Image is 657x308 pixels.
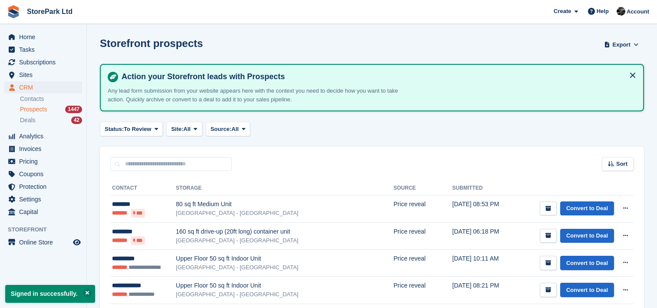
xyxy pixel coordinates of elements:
td: [DATE] 08:53 PM [452,195,513,223]
span: Status: [105,125,124,134]
span: CRM [19,81,71,94]
span: Capital [19,206,71,218]
p: Signed in successfully. [5,285,95,303]
td: Price reveal [393,250,452,277]
span: Tasks [19,44,71,56]
a: Prospects 1447 [20,105,82,114]
a: Contacts [20,95,82,103]
a: Deals 42 [20,116,82,125]
span: Sites [19,69,71,81]
a: menu [4,236,82,248]
a: menu [4,44,82,56]
a: menu [4,56,82,68]
span: Deals [20,116,36,124]
a: StorePark Ltd [23,4,76,19]
span: Source: [211,125,231,134]
a: menu [4,155,82,167]
div: 80 sq ft Medium Unit [176,200,393,209]
div: 1447 [65,106,82,113]
a: menu [4,81,82,94]
span: Site: [171,125,183,134]
th: Storage [176,181,393,195]
div: Upper Floor 50 sq ft Indoor Unit [176,281,393,290]
button: Status: To Review [100,122,163,136]
span: Prospects [20,105,47,114]
a: menu [4,193,82,205]
a: Convert to Deal [560,283,614,297]
button: Site: All [166,122,202,136]
td: [DATE] 10:11 AM [452,250,513,277]
h4: Action your Storefront leads with Prospects [118,72,636,82]
span: Sort [616,160,627,168]
th: Submitted [452,181,513,195]
span: All [183,125,191,134]
a: Preview store [72,237,82,248]
span: Subscriptions [19,56,71,68]
div: Upper Floor 50 sq ft Indoor Unit [176,254,393,263]
span: Coupons [19,168,71,180]
div: [GEOGRAPHIC_DATA] - [GEOGRAPHIC_DATA] [176,209,393,218]
td: Price reveal [393,195,452,223]
div: 42 [71,117,82,124]
span: Analytics [19,130,71,142]
span: All [231,125,239,134]
span: Protection [19,181,71,193]
a: Convert to Deal [560,201,614,216]
a: menu [4,206,82,218]
td: Price reveal [393,222,452,250]
button: Source: All [206,122,251,136]
button: Export [602,37,640,52]
span: Create [554,7,571,16]
span: Export [613,40,631,49]
a: Convert to Deal [560,229,614,243]
a: menu [4,143,82,155]
span: Storefront [8,225,86,234]
img: stora-icon-8386f47178a22dfd0bd8f6a31ec36ba5ce8667c1dd55bd0f319d3a0aa187defe.svg [7,5,20,18]
span: Help [597,7,609,16]
div: [GEOGRAPHIC_DATA] - [GEOGRAPHIC_DATA] [176,236,393,245]
img: Ryan Mulcahy [617,7,625,16]
th: Contact [110,181,176,195]
div: [GEOGRAPHIC_DATA] - [GEOGRAPHIC_DATA] [176,263,393,272]
td: Price reveal [393,277,452,304]
span: Invoices [19,143,71,155]
span: Home [19,31,71,43]
span: Pricing [19,155,71,167]
div: 160 sq ft drive-up (20ft long) container unit [176,227,393,236]
td: [DATE] 08:21 PM [452,277,513,304]
a: menu [4,168,82,180]
th: Source [393,181,452,195]
span: Settings [19,193,71,205]
p: Any lead form submission from your website appears here with the context you need to decide how y... [108,87,412,104]
a: menu [4,181,82,193]
a: Convert to Deal [560,256,614,270]
a: menu [4,69,82,81]
span: Online Store [19,236,71,248]
a: menu [4,130,82,142]
td: [DATE] 06:18 PM [452,222,513,250]
span: To Review [124,125,151,134]
div: [GEOGRAPHIC_DATA] - [GEOGRAPHIC_DATA] [176,290,393,299]
a: menu [4,31,82,43]
h1: Storefront prospects [100,37,203,49]
span: Account [627,7,649,16]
